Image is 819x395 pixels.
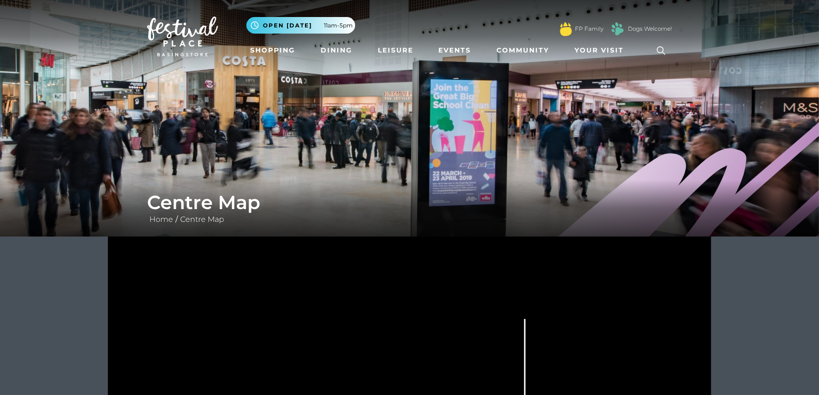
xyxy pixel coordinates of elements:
span: Open [DATE] [263,21,312,30]
a: Your Visit [571,42,632,59]
a: FP Family [575,25,603,33]
a: Events [435,42,475,59]
a: Dining [317,42,356,59]
span: Your Visit [575,45,624,55]
div: / [140,191,679,225]
a: Shopping [246,42,299,59]
span: 11am-5pm [324,21,353,30]
button: Open [DATE] 11am-5pm [246,17,355,34]
a: Dogs Welcome! [628,25,672,33]
h1: Centre Map [147,191,672,214]
a: Centre Map [178,215,227,224]
img: Festival Place Logo [147,17,218,56]
a: Home [147,215,175,224]
a: Leisure [374,42,417,59]
a: Community [493,42,553,59]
